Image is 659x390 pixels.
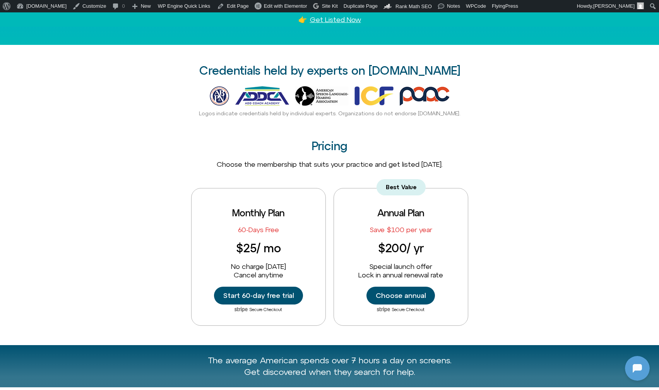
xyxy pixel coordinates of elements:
textarea: Message Input [13,249,120,257]
img: N5FCcHC.png [2,86,13,97]
p: I noticed you stepped away — that’s okay. Come back when you’re ready, I’m here to help. [22,202,138,230]
img: N5FCcHC.png [2,45,13,56]
h3: Monthly Plan [232,208,284,218]
a: Start 60-day free trial [214,287,303,304]
a: Best Value [377,179,426,195]
a: 👉 [298,15,307,24]
iframe: Botpress [625,356,650,381]
p: The average American spends over 7 hours a day on screens. Get discovered when they search for help. [208,354,451,378]
p: What’s the ONE phone habit you most want to change right now? [22,170,138,189]
img: N5FCcHC.png [2,149,13,160]
span: Site Kit [322,3,338,9]
span: [PERSON_NAME] [593,3,635,9]
button: Expand Header Button [2,2,153,18]
p: I noticed you stepped away — that’s totally fine. Come back when you’re ready, I’m here to help. [22,66,138,94]
h2: Pricing [109,140,550,152]
a: Choose annual [366,287,435,304]
svg: Voice Input Button [132,247,145,259]
h2: [DOMAIN_NAME] [23,5,119,15]
h1: $200 [378,242,424,255]
span: Secure Checkout [392,307,424,312]
span: Special launch offer Lock in annual renewal rate [358,262,443,279]
svg: Close Chatbot Button [135,3,148,17]
svg: Restart Conversation Button [122,3,135,17]
span: Start 60-day free trial [223,291,294,300]
div: Logos indicate credentials held by individual experts. Organizations do not endorse [DOMAIN_NAME]. [109,110,550,117]
img: N5FCcHC.png [7,4,19,16]
img: N5FCcHC.png [2,181,13,192]
span: No charge [DATE] Cancel anytime [231,262,286,279]
h1: $25 [236,242,281,255]
h3: Annual Plan [377,208,424,218]
span: Rank Math SEO [395,3,432,9]
span: 60-Days Free [238,226,279,234]
div: Choose the membership that suits your practice and get listed [DATE]. [109,160,550,169]
span: / yr [407,241,424,255]
span: Save $100 per year [370,226,432,234]
span: Secure Checkout [249,307,282,312]
span: / mo [257,241,281,255]
p: What’s the one phone habit you most want to change right now? [22,34,138,53]
p: Hey — I’m [DOMAIN_NAME], your coaching buddy for balance. Ready to start? [22,129,138,157]
a: Get Listed Now [310,15,361,24]
p: [DATE] [67,110,88,119]
span: Best Value [386,184,416,191]
span: Choose annual [376,291,426,300]
span: Edit with Elementor [264,3,307,9]
h2: Credentials held by experts on [DOMAIN_NAME]​ [109,64,550,77]
img: N5FCcHC.png [2,222,13,233]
